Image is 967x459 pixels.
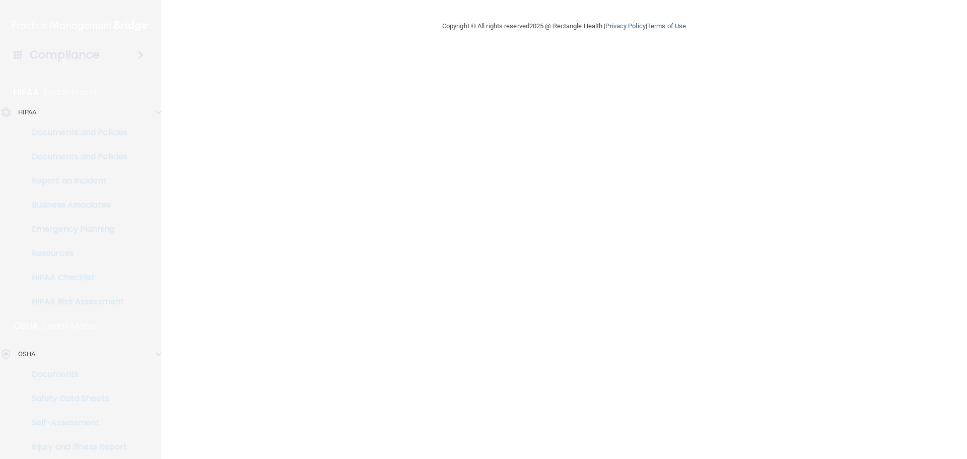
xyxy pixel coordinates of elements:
img: PMB logo [12,16,149,36]
p: Self-Assessment [7,418,144,428]
p: Documents and Policies [7,127,144,138]
p: Emergency Planning [7,224,144,234]
p: Safety Data Sheets [7,394,144,404]
p: Documents and Policies [7,152,144,162]
p: Learn More! [44,86,98,98]
div: Copyright © All rights reserved 2025 @ Rectangle Health | | [380,10,748,42]
p: HIPAA Risk Assessment [7,297,144,307]
a: Terms of Use [647,22,686,30]
p: HIPAA [18,106,37,118]
p: Business Associates [7,200,144,210]
p: Resources [7,248,144,258]
p: HIPAA Checklist [7,273,144,283]
p: Injury and Illness Report [7,442,144,452]
p: Documents [7,369,144,379]
p: Report an Incident [7,176,144,186]
p: HIPAA [14,86,39,98]
h4: Compliance [30,48,100,62]
p: OSHA [14,320,39,332]
p: OSHA [18,348,35,360]
a: Privacy Policy [605,22,645,30]
p: Learn More! [44,320,97,332]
